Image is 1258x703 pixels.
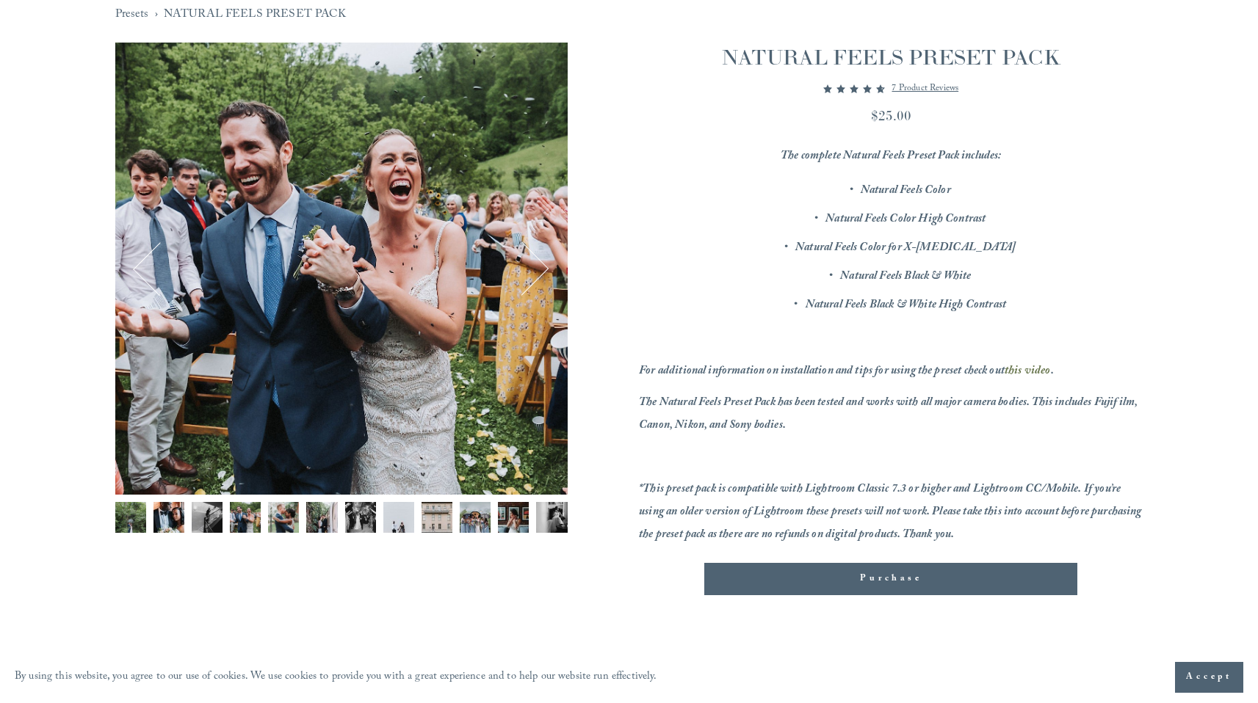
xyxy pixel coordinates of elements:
[115,502,568,541] div: Gallery thumbnails
[306,502,337,533] img: DSCF9013.jpg
[498,502,529,541] button: Image 11 of 12
[639,362,1005,382] em: For additional information on installation and tips for using the preset check out
[134,242,186,294] button: Previous
[1186,670,1232,685] span: Accept
[1175,662,1243,693] button: Accept
[345,502,376,541] button: Image 7 of 12
[496,242,548,294] button: Next
[861,181,951,201] em: Natural Feels Color
[460,502,491,533] img: DSCF8358.jpg
[422,502,452,533] img: DSCF7340.jpg
[164,4,347,26] a: NATURAL FEELS PRESET PACK
[806,296,1006,316] em: Natural Feels Black & White High Contrast
[795,238,1016,258] em: Natural Feels Color for X-[MEDICAL_DATA]
[345,502,376,533] img: FUJ15149.jpg
[115,502,146,541] button: Image 1 of 12
[383,502,414,533] img: FUJ18856 copy.jpg
[536,502,567,533] img: DSCF9372.jpg
[15,667,657,688] p: By using this website, you agree to our use of cookies. We use cookies to provide you with a grea...
[639,393,1140,436] em: The Natural Feels Preset Pack has been tested and works with all major camera bodies. This includ...
[704,563,1077,595] button: Purchase
[825,210,986,230] em: Natural Feels Color High Contrast
[840,267,971,287] em: Natural Feels Black & White
[860,572,922,586] span: Purchase
[498,502,529,533] img: FUJ14832.jpg
[1005,362,1051,382] a: this video
[230,502,261,541] button: Image 4 of 12
[639,43,1143,72] h1: NATURAL FEELS PRESET PACK
[1051,362,1054,382] em: .
[892,80,958,98] a: 7 product reviews
[536,502,567,541] button: Image 12 of 12
[115,43,568,611] div: Gallery
[153,502,184,533] img: DSCF8972.jpg
[306,502,337,541] button: Image 6 of 12
[155,4,158,26] span: ›
[639,106,1143,125] div: $25.00
[460,502,491,541] button: Image 10 of 12
[422,502,452,541] button: Image 9 of 12
[115,4,149,26] a: Presets
[639,480,1144,545] em: *This preset pack is compatible with Lightroom Classic 7.3 or higher and Lightroom CC/Mobile. If ...
[192,502,223,541] button: Image 3 of 12
[153,502,184,541] button: Image 2 of 12
[781,147,1002,167] em: The complete Natural Feels Preset Pack includes:
[268,502,299,541] button: Image 5 of 12
[383,502,414,541] button: Image 8 of 12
